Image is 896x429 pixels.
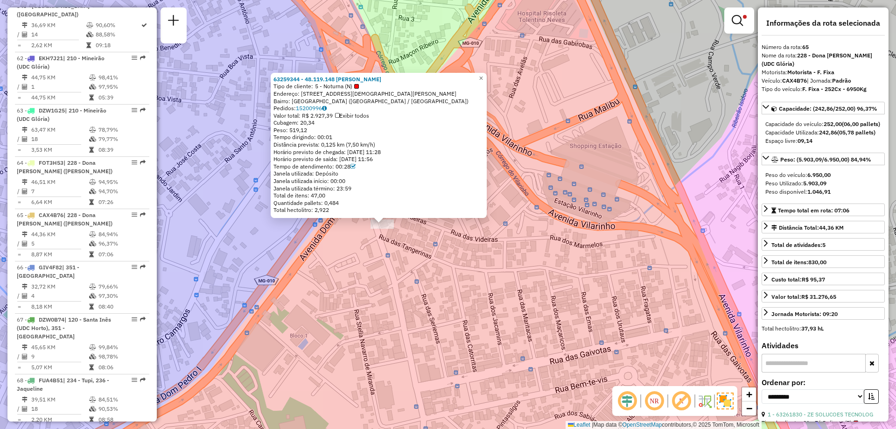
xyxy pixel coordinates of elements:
td: 8,87 KM [31,250,89,259]
i: Total de Atividades [22,136,28,142]
div: Horário previsto de saída: [DATE] 11:56 [273,155,484,163]
em: Opções [132,160,137,165]
td: 9 [31,352,89,361]
td: 79,66% [98,282,145,291]
span: 66 - [17,264,79,279]
div: Capacidade: (242,86/252,00) 96,37% [762,116,885,149]
td: 94,95% [98,177,145,187]
td: / [17,82,21,91]
div: Total de itens: 47,00 [273,192,484,199]
td: 4 [31,291,89,301]
strong: 830,00 [808,259,826,266]
span: EKH7J21 [39,55,63,62]
a: 1 - 63261830 - ZE SOLUCOES TECNOLOG [768,411,873,418]
i: % de utilização da cubagem [89,293,96,299]
div: Espaço livre: [765,137,881,145]
a: Distância Total:44,36 KM [762,221,885,233]
span: DZW1G25 [39,107,65,114]
div: Tempo de atendimento: 00:28 [273,163,484,170]
span: GIV4F82 [39,264,62,271]
div: Endereço: [STREET_ADDRESS][DEMOGRAPHIC_DATA][PERSON_NAME] [273,90,484,98]
span: | 228 - Dona [PERSON_NAME] ([PERSON_NAME]) [17,159,112,175]
i: Rota otimizada [141,22,147,28]
span: | 210 - Mineirão (UDC Glória) [17,55,105,70]
strong: F. Fixa - 252Cx - 6950Kg [802,85,867,92]
td: / [17,30,21,39]
a: Com service time [350,163,356,170]
span: Total de atividades: [771,241,826,248]
td: 78,79% [98,125,145,134]
div: Número da rota: [762,43,885,51]
td: = [17,250,21,259]
i: Tempo total em rota [89,95,94,100]
td: = [17,93,21,102]
span: | 228 - Dona [PERSON_NAME] ([PERSON_NAME]) [17,211,112,227]
td: 14 [31,30,86,39]
td: 84,51% [98,395,145,404]
td: 09:18 [95,41,140,50]
i: % de utilização do peso [89,179,96,185]
td: 97,95% [98,82,145,91]
td: 08:39 [98,145,145,155]
span: Peso do veículo: [765,171,831,178]
i: % de utilização da cubagem [89,189,96,194]
div: Total de itens: [771,258,826,267]
div: Janela utilizada: Depósito [273,170,484,177]
td: 08:58 [98,415,145,424]
i: Total de Atividades [22,32,28,37]
div: Tipo de cliente: [762,419,885,427]
strong: 5.903,09 [803,180,826,187]
div: Motorista: [762,68,885,77]
span: Peso: 519,12 [273,127,307,134]
td: / [17,187,21,196]
i: % de utilização do peso [89,345,96,350]
a: Total de atividades:5 [762,238,885,251]
i: Distância Total [22,127,28,133]
i: Total de Atividades [22,354,28,359]
em: Rota exportada [140,212,146,218]
div: Custo total: [771,275,825,284]
em: Opções [132,107,137,113]
td: / [17,291,21,301]
a: Zoom out [742,401,756,415]
span: | Jornada: [807,77,851,84]
a: Peso: (5.903,09/6.950,00) 84,94% [762,153,885,165]
a: Custo total:R$ 95,37 [762,273,885,285]
i: % de utilização da cubagem [89,241,96,246]
em: Rota exportada [140,377,146,383]
td: = [17,415,21,424]
td: 94,70% [98,187,145,196]
img: Fluxo de ruas [697,394,712,408]
span: 62 - [17,55,105,70]
td: / [17,239,21,248]
em: Rota exportada [140,264,146,270]
div: Capacidade Utilizada: [765,128,881,137]
em: Opções [132,212,137,218]
td: 44,75 KM [31,73,89,82]
td: 5 [31,239,89,248]
label: Ordenar por: [762,377,885,388]
strong: 09,14 [798,137,812,144]
i: % de utilização do peso [86,22,93,28]
a: Capacidade: (242,86/252,00) 96,37% [762,102,885,114]
strong: Motorista - F. Fixa [787,69,834,76]
td: 44,75 KM [31,93,89,102]
i: Distância Total [22,232,28,237]
a: Valor total:R$ 31.276,65 [762,290,885,302]
td: / [17,404,21,414]
div: Map data © contributors,© 2025 TomTom, Microsoft [566,421,762,429]
i: Total de Atividades [22,189,28,194]
td: 18 [31,404,89,414]
td: 1 [31,82,89,91]
i: % de utilização da cubagem [86,32,93,37]
strong: Padrão [832,77,851,84]
img: Exibir/Ocultar setores [717,393,734,409]
div: Veículo: [762,77,885,85]
a: Nova sessão e pesquisa [164,11,183,32]
td: = [17,302,21,311]
div: Horário previsto de chegada: [DATE] 11:28 [273,148,484,156]
i: Tempo total em rota [89,304,94,309]
a: OpenStreetMap [623,422,662,428]
a: Tempo total em rota: 07:06 [762,204,885,216]
i: % de utilização da cubagem [89,84,96,90]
